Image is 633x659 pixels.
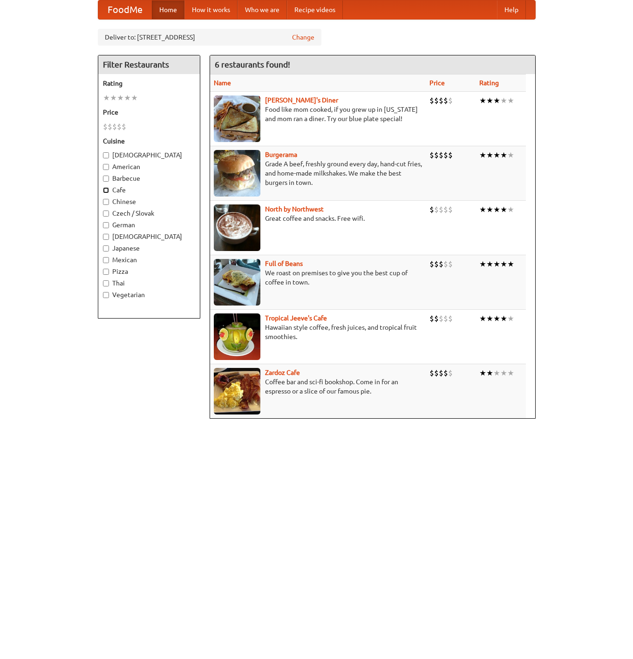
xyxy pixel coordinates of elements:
[184,0,238,19] a: How it works
[500,150,507,160] li: ★
[265,151,297,158] a: Burgerama
[103,122,108,132] li: $
[493,204,500,215] li: ★
[103,79,195,88] h5: Rating
[103,290,195,299] label: Vegetarian
[443,204,448,215] li: $
[507,259,514,269] li: ★
[103,255,195,265] label: Mexican
[117,93,124,103] li: ★
[434,259,439,269] li: $
[265,260,303,267] a: Full of Beans
[486,368,493,378] li: ★
[486,259,493,269] li: ★
[429,368,434,378] li: $
[214,159,422,187] p: Grade A beef, freshly ground every day, hand-cut fries, and home-made milkshakes. We make the bes...
[439,259,443,269] li: $
[493,150,500,160] li: ★
[507,95,514,106] li: ★
[448,95,453,106] li: $
[214,95,260,142] img: sallys.jpg
[103,280,109,286] input: Thai
[265,205,324,213] b: North by Northwest
[434,368,439,378] li: $
[103,108,195,117] h5: Price
[103,269,109,275] input: Pizza
[429,79,445,87] a: Price
[448,313,453,324] li: $
[103,232,195,241] label: [DEMOGRAPHIC_DATA]
[103,257,109,263] input: Mexican
[265,314,327,322] a: Tropical Jeeve's Cafe
[117,122,122,132] li: $
[103,279,195,288] label: Thai
[103,199,109,205] input: Chinese
[493,368,500,378] li: ★
[439,368,443,378] li: $
[152,0,184,19] a: Home
[214,323,422,341] p: Hawaiian style coffee, fresh juices, and tropical fruit smoothies.
[500,368,507,378] li: ★
[103,176,109,182] input: Barbecue
[292,33,314,42] a: Change
[103,220,195,230] label: German
[500,95,507,106] li: ★
[214,268,422,287] p: We roast on premises to give you the best cup of coffee in town.
[434,150,439,160] li: $
[103,244,195,253] label: Japanese
[429,204,434,215] li: $
[287,0,343,19] a: Recipe videos
[443,313,448,324] li: $
[265,369,300,376] a: Zardoz Cafe
[103,150,195,160] label: [DEMOGRAPHIC_DATA]
[429,150,434,160] li: $
[103,267,195,276] label: Pizza
[214,313,260,360] img: jeeves.jpg
[479,313,486,324] li: ★
[500,313,507,324] li: ★
[493,313,500,324] li: ★
[131,93,138,103] li: ★
[214,105,422,123] p: Food like mom cooked, if you grew up in [US_STATE] and mom ran a diner. Try our blue plate special!
[103,245,109,251] input: Japanese
[103,152,109,158] input: [DEMOGRAPHIC_DATA]
[98,55,200,74] h4: Filter Restaurants
[98,29,321,46] div: Deliver to: [STREET_ADDRESS]
[443,259,448,269] li: $
[479,368,486,378] li: ★
[507,204,514,215] li: ★
[507,313,514,324] li: ★
[500,259,507,269] li: ★
[486,95,493,106] li: ★
[103,164,109,170] input: American
[103,222,109,228] input: German
[103,197,195,206] label: Chinese
[443,150,448,160] li: $
[215,60,290,69] ng-pluralize: 6 restaurants found!
[479,79,499,87] a: Rating
[479,150,486,160] li: ★
[103,292,109,298] input: Vegetarian
[265,96,338,104] a: [PERSON_NAME]'s Diner
[103,209,195,218] label: Czech / Slovak
[110,93,117,103] li: ★
[103,162,195,171] label: American
[429,259,434,269] li: $
[214,259,260,306] img: beans.jpg
[103,174,195,183] label: Barbecue
[448,204,453,215] li: $
[497,0,526,19] a: Help
[439,150,443,160] li: $
[434,204,439,215] li: $
[98,0,152,19] a: FoodMe
[507,150,514,160] li: ★
[108,122,112,132] li: $
[439,95,443,106] li: $
[479,95,486,106] li: ★
[103,234,109,240] input: [DEMOGRAPHIC_DATA]
[443,368,448,378] li: $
